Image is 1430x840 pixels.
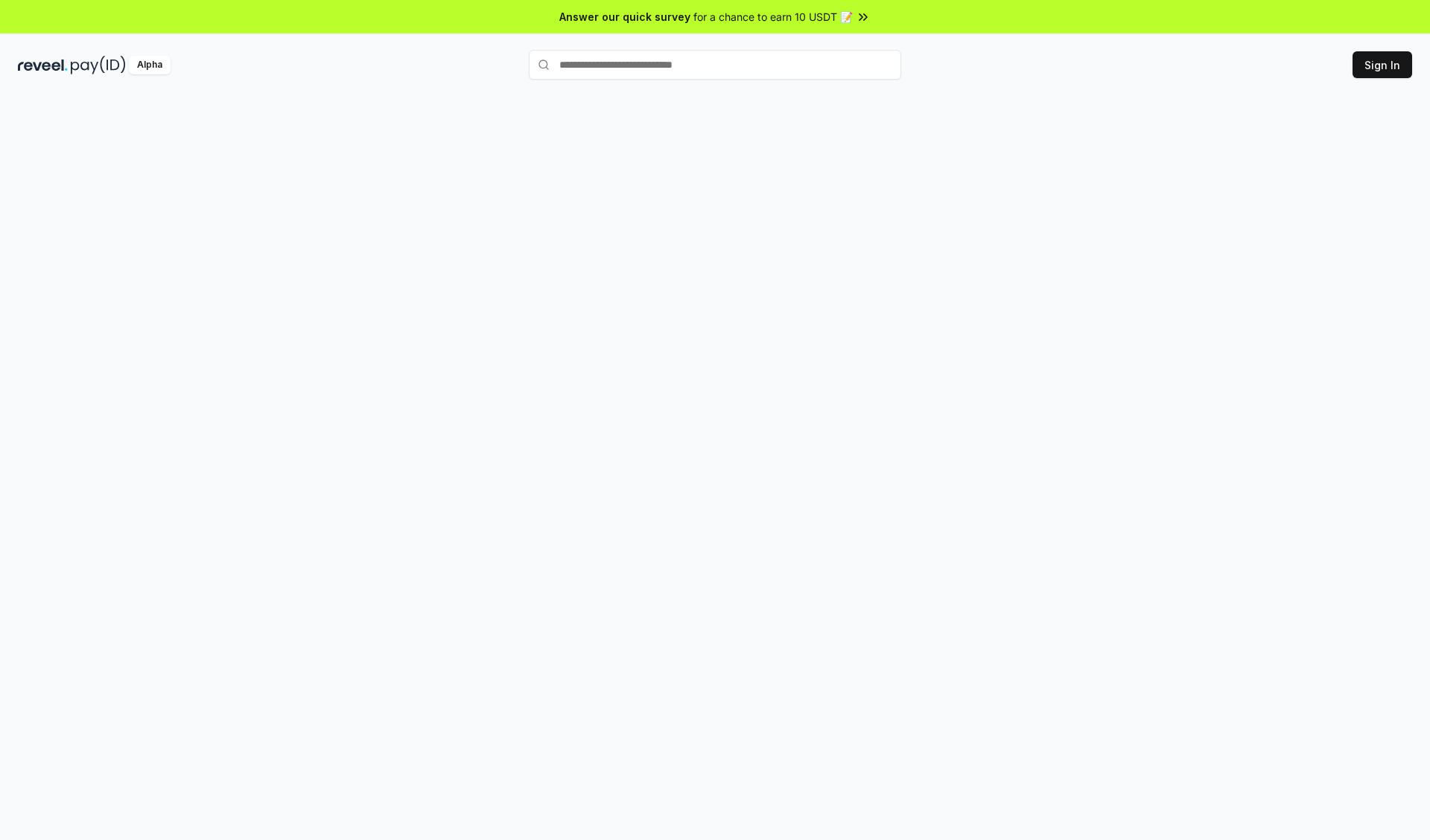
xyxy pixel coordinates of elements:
span: for a chance to earn 10 USDT 📝 [693,9,853,25]
span: Answer our quick survey [559,9,690,25]
button: Sign In [1353,51,1412,78]
div: Alpha [129,56,171,74]
img: pay_id [71,56,126,74]
img: reveel_dark [18,56,68,74]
